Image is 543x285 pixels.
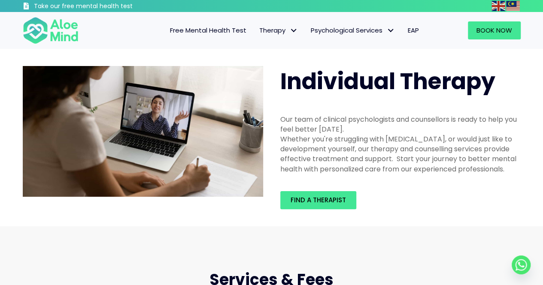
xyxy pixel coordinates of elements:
span: Therapy: submenu [288,24,300,37]
img: en [491,1,505,11]
a: EAP [401,21,425,39]
img: Therapy online individual [23,66,263,197]
span: Therapy [259,26,298,35]
a: Psychological ServicesPsychological Services: submenu [304,21,401,39]
a: Book Now [468,21,521,39]
img: ms [506,1,520,11]
div: Our team of clinical psychologists and counsellors is ready to help you feel better [DATE]. [280,114,521,134]
span: Psychological Services: submenu [385,24,397,37]
a: Malay [506,1,521,11]
a: Free Mental Health Test [164,21,253,39]
span: EAP [408,26,419,35]
nav: Menu [90,21,425,39]
span: Book Now [476,26,512,35]
a: English [491,1,506,11]
div: Whether you're struggling with [MEDICAL_DATA], or would just like to development yourself, our th... [280,134,521,174]
a: Take our free mental health test [23,2,179,12]
a: Whatsapp [512,255,531,274]
span: Free Mental Health Test [170,26,246,35]
span: Individual Therapy [280,66,495,97]
span: Psychological Services [311,26,395,35]
a: TherapyTherapy: submenu [253,21,304,39]
img: Aloe Mind Malaysia | Mental Healthcare Services in Malaysia and Singapore [23,16,79,45]
h3: Take our free mental health test [34,2,179,11]
span: Find a therapist [291,195,346,204]
a: Find a therapist [280,191,356,209]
